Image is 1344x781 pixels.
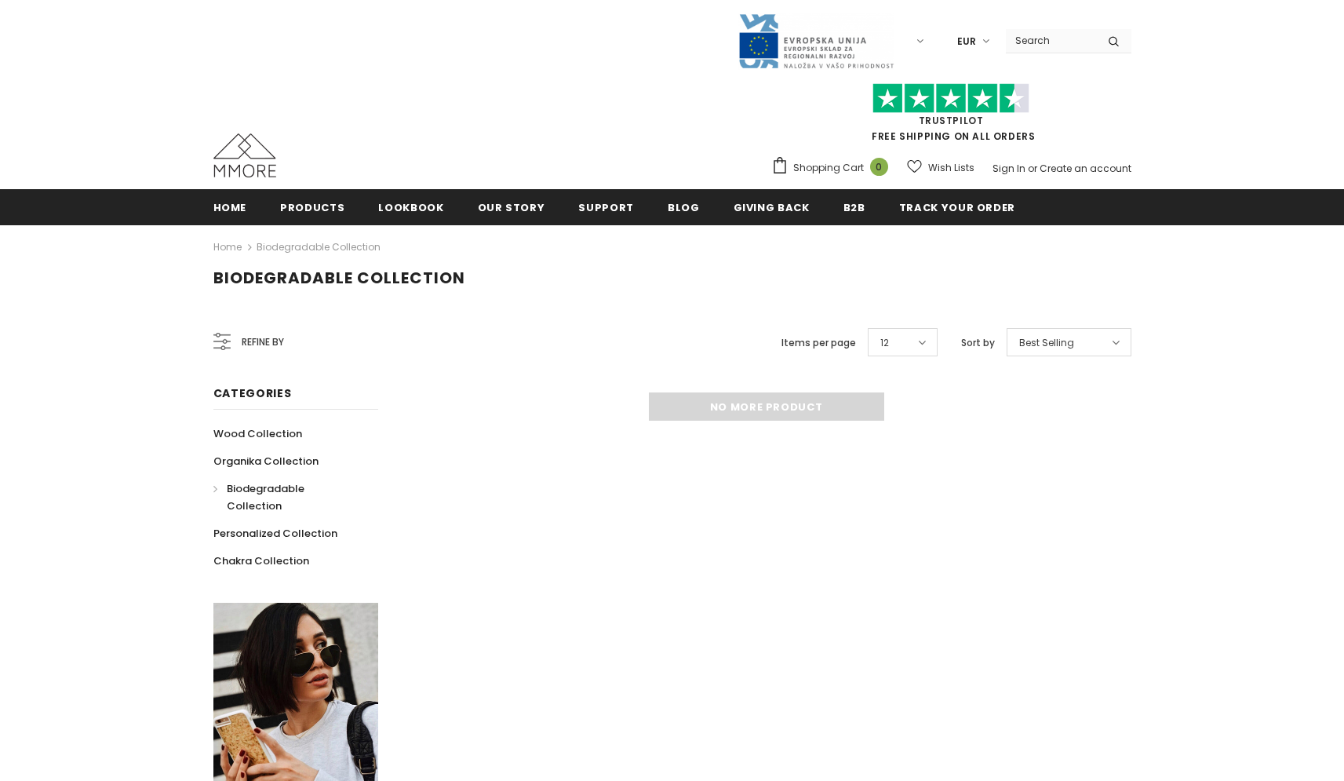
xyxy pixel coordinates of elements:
[899,200,1015,215] span: Track your order
[213,238,242,257] a: Home
[899,189,1015,224] a: Track your order
[1040,162,1131,175] a: Create an account
[213,454,319,469] span: Organika Collection
[578,200,634,215] span: support
[781,335,856,351] label: Items per page
[1028,162,1037,175] span: or
[213,526,337,541] span: Personalized Collection
[578,189,634,224] a: support
[1006,29,1096,52] input: Search Site
[771,156,896,180] a: Shopping Cart 0
[734,189,810,224] a: Giving back
[872,83,1029,114] img: Trust Pilot Stars
[213,547,309,575] a: Chakra Collection
[280,189,344,224] a: Products
[213,200,247,215] span: Home
[843,200,865,215] span: B2B
[907,154,974,181] a: Wish Lists
[870,158,888,176] span: 0
[213,133,276,177] img: MMORE Cases
[668,200,700,215] span: Blog
[793,160,864,176] span: Shopping Cart
[213,447,319,475] a: Organika Collection
[771,90,1131,143] span: FREE SHIPPING ON ALL ORDERS
[928,160,974,176] span: Wish Lists
[213,189,247,224] a: Home
[242,334,284,351] span: Refine by
[213,420,302,447] a: Wood Collection
[738,34,894,47] a: Javni Razpis
[378,200,443,215] span: Lookbook
[919,114,984,127] a: Trustpilot
[213,520,337,547] a: Personalized Collection
[993,162,1025,175] a: Sign In
[734,200,810,215] span: Giving back
[213,475,361,520] a: Biodegradable Collection
[213,267,465,289] span: Biodegradable Collection
[213,553,309,568] span: Chakra Collection
[957,34,976,49] span: EUR
[478,189,545,224] a: Our Story
[280,200,344,215] span: Products
[668,189,700,224] a: Blog
[227,481,304,513] span: Biodegradable Collection
[213,385,292,401] span: Categories
[378,189,443,224] a: Lookbook
[880,335,889,351] span: 12
[257,240,381,254] a: Biodegradable Collection
[843,189,865,224] a: B2B
[961,335,995,351] label: Sort by
[478,200,545,215] span: Our Story
[1019,335,1074,351] span: Best Selling
[213,426,302,441] span: Wood Collection
[738,13,894,70] img: Javni Razpis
